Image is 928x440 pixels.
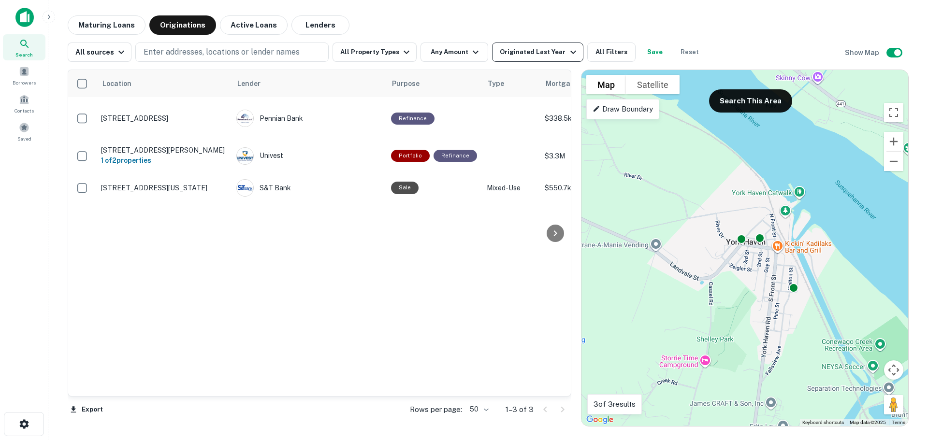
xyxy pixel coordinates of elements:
div: This is a portfolio loan with 2 properties [391,150,430,162]
button: Map camera controls [884,360,903,380]
th: Type [482,70,540,97]
div: Originated Last Year [500,46,579,58]
button: Zoom out [884,152,903,171]
button: Keyboard shortcuts [802,419,844,426]
button: Any Amount [420,43,488,62]
button: All sources [68,43,131,62]
p: 1–3 of 3 [506,404,534,415]
button: Zoom in [884,132,903,151]
button: Enter addresses, locations or lender names [135,43,329,62]
p: Mixed-Use [487,183,535,193]
img: picture [237,148,253,164]
button: Show satellite imagery [626,75,680,94]
p: Draw Boundary [593,103,653,115]
img: picture [237,110,253,127]
a: Contacts [3,90,45,116]
span: Map data ©2025 [850,420,886,425]
button: Originated Last Year [492,43,583,62]
a: Open this area in Google Maps (opens a new window) [584,413,616,426]
img: capitalize-icon.png [15,8,34,27]
button: Export [68,402,105,417]
p: [STREET_ADDRESS][US_STATE] [101,184,227,192]
button: Lenders [291,15,349,35]
span: Search [15,51,33,58]
button: Reset [674,43,705,62]
p: [STREET_ADDRESS] [101,114,227,123]
span: Type [488,78,504,89]
h6: 1 of 2 properties [101,155,227,166]
p: [STREET_ADDRESS][PERSON_NAME] [101,146,227,155]
div: This loan purpose was for refinancing [391,113,435,125]
button: Toggle fullscreen view [884,103,903,122]
span: Purpose [392,78,432,89]
button: Search This Area [709,89,792,113]
button: Save your search to get updates of matches that match your search criteria. [639,43,670,62]
div: 50 [466,402,490,416]
img: Google [584,413,616,426]
button: All Property Types [333,43,417,62]
button: Show street map [586,75,626,94]
a: Saved [3,118,45,144]
button: Active Loans [220,15,288,35]
div: 0 0 [581,70,908,426]
a: Terms (opens in new tab) [892,420,905,425]
div: Univest [236,147,381,165]
th: Mortgage Amount [540,70,646,97]
h6: Show Map [845,47,881,58]
button: Maturing Loans [68,15,145,35]
p: 3 of 3 results [594,398,636,410]
span: Location [102,78,144,89]
div: S&T Bank [236,179,381,197]
div: Sale [391,182,419,194]
p: $338.5k [545,113,641,124]
p: Rows per page: [410,404,462,415]
iframe: Chat Widget [880,363,928,409]
img: picture [237,180,253,196]
p: Enter addresses, locations or lender names [144,46,300,58]
span: Lender [237,78,261,89]
th: Purpose [386,70,482,97]
button: Originations [149,15,216,35]
th: Lender [232,70,386,97]
button: All Filters [587,43,636,62]
div: All sources [75,46,127,58]
div: Pennian Bank [236,110,381,127]
a: Search [3,34,45,60]
a: Borrowers [3,62,45,88]
span: Borrowers [13,79,36,86]
div: This loan purpose was for refinancing [434,150,477,162]
th: Location [96,70,232,97]
p: $550.7k [545,183,641,193]
p: $3.3M [545,151,641,161]
span: Contacts [14,107,34,114]
span: Saved [17,135,31,142]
